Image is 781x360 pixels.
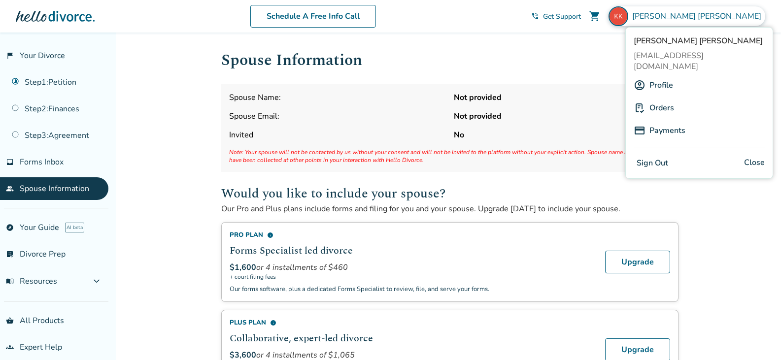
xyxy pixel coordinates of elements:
[230,285,593,294] p: Our forms software, plus a dedicated Forms Specialist to review, file, and serve your forms.
[632,11,765,22] span: [PERSON_NAME] [PERSON_NAME]
[634,156,671,170] button: Sign Out
[634,79,645,91] img: A
[6,343,14,351] span: groups
[531,12,539,20] span: phone_in_talk
[230,230,593,239] div: Pro Plan
[229,92,446,103] span: Spouse Name:
[6,276,57,287] span: Resources
[91,275,102,287] span: expand_more
[229,130,446,140] span: Invited
[6,185,14,193] span: people
[230,262,593,273] div: or 4 installments of $460
[6,250,14,258] span: list_alt_check
[649,121,685,140] a: Payments
[229,111,446,122] span: Spouse Email:
[229,148,671,164] span: Note: Your spouse will not be contacted by us without your consent and will not be invited to the...
[250,5,376,28] a: Schedule A Free Info Call
[649,98,674,117] a: Orders
[732,313,781,360] iframe: Chat Widget
[634,125,645,136] img: P
[6,317,14,325] span: shopping_basket
[649,76,673,95] a: Profile
[6,277,14,285] span: menu_book
[454,92,671,103] strong: Not provided
[270,320,276,326] span: info
[221,203,679,214] p: Our Pro and Plus plans include forms and filing for you and your spouse. Upgrade [DATE] to includ...
[609,6,628,26] img: kkastner0@gmail.com
[20,157,64,167] span: Forms Inbox
[221,48,679,72] h1: Spouse Information
[230,273,593,281] span: + court filing fees
[634,102,645,114] img: P
[6,224,14,231] span: explore
[267,232,273,238] span: info
[589,10,601,22] span: shopping_cart
[454,130,671,140] strong: No
[6,52,14,60] span: flag_2
[6,158,14,166] span: inbox
[543,12,581,21] span: Get Support
[744,156,765,170] span: Close
[230,262,256,273] span: $1,600
[531,12,581,21] a: phone_in_talkGet Support
[634,50,765,72] span: [EMAIL_ADDRESS][DOMAIN_NAME]
[454,111,671,122] strong: Not provided
[230,331,593,346] h2: Collaborative, expert-led divorce
[65,223,84,232] span: AI beta
[634,35,765,46] span: [PERSON_NAME] [PERSON_NAME]
[230,318,593,327] div: Plus Plan
[230,243,593,258] h2: Forms Specialist led divorce
[605,251,670,273] a: Upgrade
[221,184,679,203] h2: Would you like to include your spouse?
